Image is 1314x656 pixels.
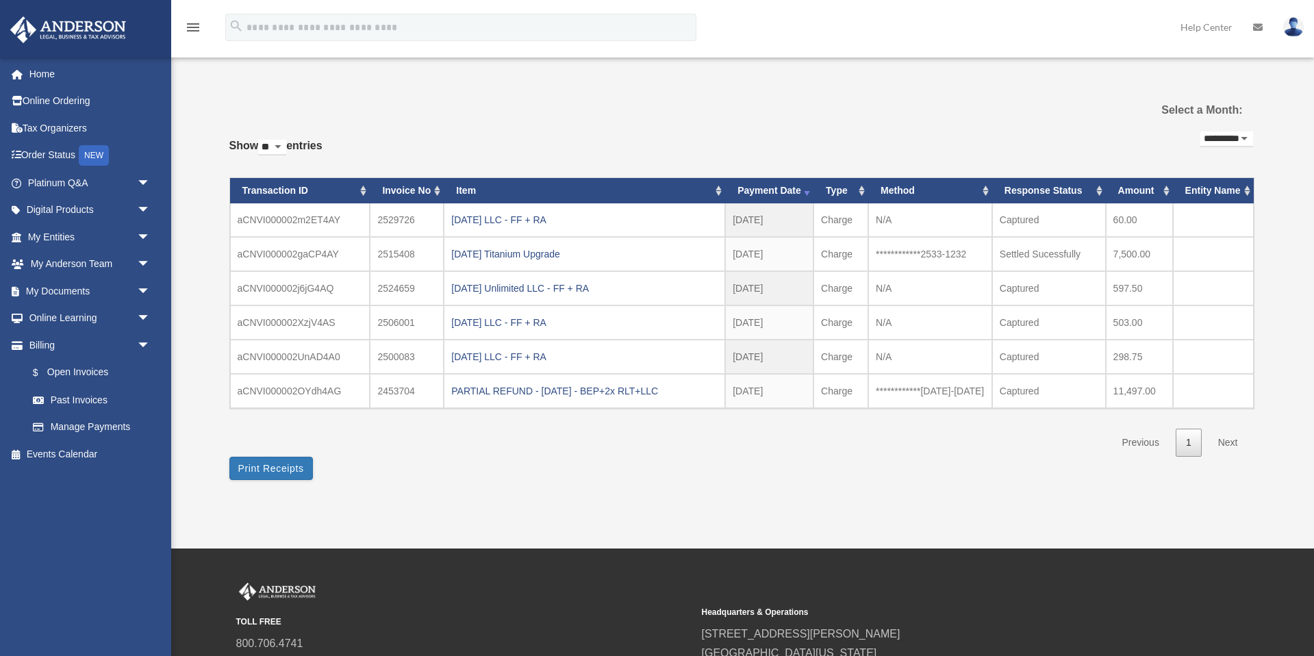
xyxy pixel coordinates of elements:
[992,374,1106,408] td: Captured
[868,178,992,203] th: Method: activate to sort column ascending
[10,305,171,332] a: Online Learningarrow_drop_down
[230,203,370,237] td: aCNVI000002m2ET4AY
[137,331,164,359] span: arrow_drop_down
[10,277,171,305] a: My Documentsarrow_drop_down
[230,374,370,408] td: aCNVI000002OYdh4AG
[1106,203,1173,237] td: 60.00
[370,271,444,305] td: 2524659
[992,203,1106,237] td: Captured
[185,24,201,36] a: menu
[137,169,164,197] span: arrow_drop_down
[10,197,171,224] a: Digital Productsarrow_drop_down
[868,340,992,374] td: N/A
[702,605,1158,620] small: Headquarters & Operations
[451,347,718,366] div: [DATE] LLC - FF + RA
[813,237,868,271] td: Charge
[10,440,171,468] a: Events Calendar
[451,381,718,401] div: PARTIAL REFUND - [DATE] - BEP+2x RLT+LLC
[992,178,1106,203] th: Response Status: activate to sort column ascending
[230,237,370,271] td: aCNVI000002gaCP4AY
[10,88,171,115] a: Online Ordering
[1092,101,1242,120] label: Select a Month:
[1111,429,1169,457] a: Previous
[236,615,692,629] small: TOLL FREE
[229,18,244,34] i: search
[137,305,164,333] span: arrow_drop_down
[868,203,992,237] td: N/A
[992,271,1106,305] td: Captured
[137,197,164,225] span: arrow_drop_down
[229,136,323,169] label: Show entries
[10,60,171,88] a: Home
[702,628,900,640] a: [STREET_ADDRESS][PERSON_NAME]
[1106,305,1173,340] td: 503.00
[79,145,109,166] div: NEW
[230,178,370,203] th: Transaction ID: activate to sort column ascending
[6,16,130,43] img: Anderson Advisors Platinum Portal
[725,305,813,340] td: [DATE]
[370,203,444,237] td: 2529726
[992,237,1106,271] td: Settled Sucessfully
[1283,17,1304,37] img: User Pic
[19,414,171,441] a: Manage Payments
[813,203,868,237] td: Charge
[40,364,47,381] span: $
[725,203,813,237] td: [DATE]
[725,178,813,203] th: Payment Date: activate to sort column ascending
[868,305,992,340] td: N/A
[992,305,1106,340] td: Captured
[1106,271,1173,305] td: 597.50
[992,340,1106,374] td: Captured
[451,210,718,229] div: [DATE] LLC - FF + RA
[137,251,164,279] span: arrow_drop_down
[370,374,444,408] td: 2453704
[370,237,444,271] td: 2515408
[813,178,868,203] th: Type: activate to sort column ascending
[370,305,444,340] td: 2506001
[370,340,444,374] td: 2500083
[725,271,813,305] td: [DATE]
[10,169,171,197] a: Platinum Q&Aarrow_drop_down
[185,19,201,36] i: menu
[230,305,370,340] td: aCNVI000002XzjV4AS
[137,223,164,251] span: arrow_drop_down
[813,305,868,340] td: Charge
[444,178,725,203] th: Item: activate to sort column ascending
[1173,178,1254,203] th: Entity Name: activate to sort column ascending
[451,313,718,332] div: [DATE] LLC - FF + RA
[451,279,718,298] div: [DATE] Unlimited LLC - FF + RA
[813,374,868,408] td: Charge
[10,114,171,142] a: Tax Organizers
[10,251,171,278] a: My Anderson Teamarrow_drop_down
[1106,178,1173,203] th: Amount: activate to sort column ascending
[137,277,164,305] span: arrow_drop_down
[230,340,370,374] td: aCNVI000002UnAD4A0
[258,140,286,155] select: Showentries
[813,340,868,374] td: Charge
[1106,374,1173,408] td: 11,497.00
[230,271,370,305] td: aCNVI000002j6jG4AQ
[725,237,813,271] td: [DATE]
[370,178,444,203] th: Invoice No: activate to sort column ascending
[229,457,313,480] button: Print Receipts
[19,386,164,414] a: Past Invoices
[725,374,813,408] td: [DATE]
[10,142,171,170] a: Order StatusNEW
[236,583,318,601] img: Anderson Advisors Platinum Portal
[868,271,992,305] td: N/A
[451,244,718,264] div: [DATE] Titanium Upgrade
[19,359,171,387] a: $Open Invoices
[1106,340,1173,374] td: 298.75
[10,223,171,251] a: My Entitiesarrow_drop_down
[1208,429,1248,457] a: Next
[1176,429,1202,457] a: 1
[725,340,813,374] td: [DATE]
[236,638,303,649] a: 800.706.4741
[10,331,171,359] a: Billingarrow_drop_down
[813,271,868,305] td: Charge
[1106,237,1173,271] td: 7,500.00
